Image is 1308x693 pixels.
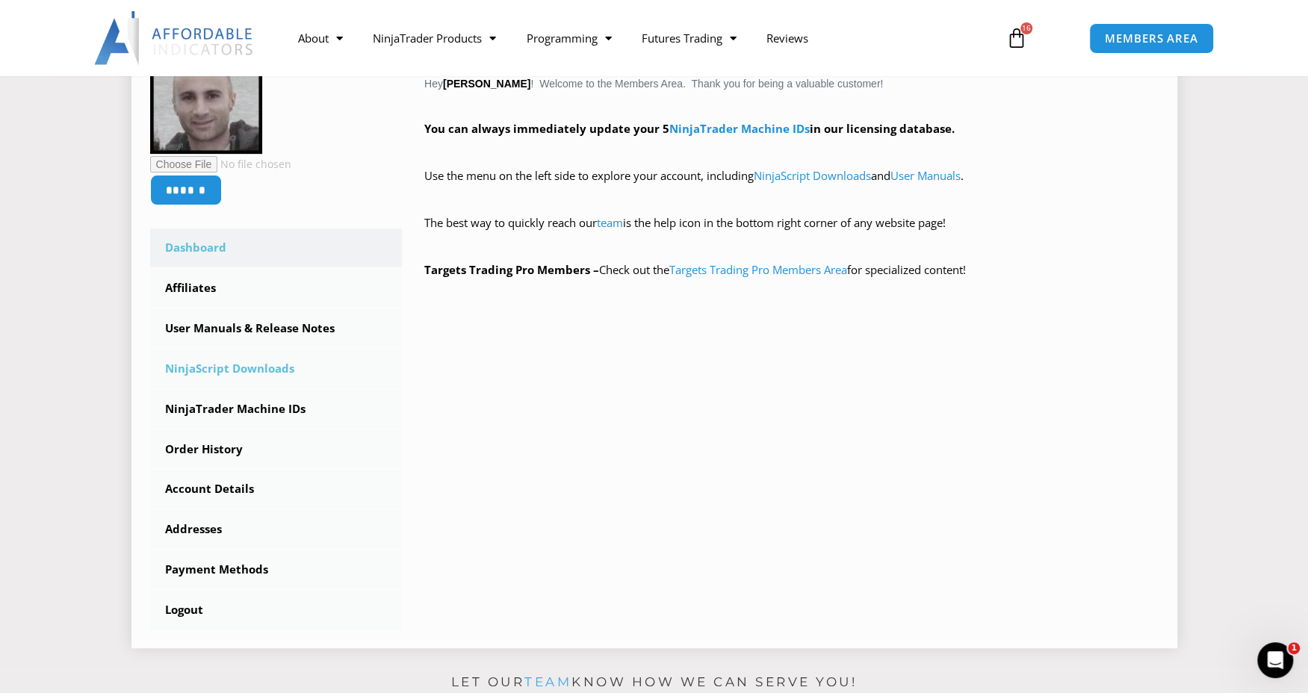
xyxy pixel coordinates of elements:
[1105,33,1198,44] span: MEMBERS AREA
[150,229,403,629] nav: Account pages
[94,11,255,65] img: LogoAI | Affordable Indicators – NinjaTrader
[150,269,403,308] a: Affiliates
[150,591,403,630] a: Logout
[669,262,847,277] a: Targets Trading Pro Members Area
[150,510,403,549] a: Addresses
[150,390,403,429] a: NinjaTrader Machine IDs
[984,16,1050,60] a: 16
[424,121,955,136] strong: You can always immediately update your 5 in our licensing database.
[283,21,358,55] a: About
[751,21,822,55] a: Reviews
[1089,23,1214,54] a: MEMBERS AREA
[150,229,403,267] a: Dashboard
[669,121,810,136] a: NinjaTrader Machine IDs
[424,262,599,277] strong: Targets Trading Pro Members –
[150,430,403,469] a: Order History
[358,21,511,55] a: NinjaTrader Products
[424,166,1159,208] p: Use the menu on the left side to explore your account, including and .
[424,260,1159,281] p: Check out the for specialized content!
[754,168,871,183] a: NinjaScript Downloads
[150,349,403,388] a: NinjaScript Downloads
[150,550,403,589] a: Payment Methods
[1257,642,1293,678] iframe: Intercom live chat
[597,215,623,230] a: team
[150,309,403,348] a: User Manuals & Release Notes
[150,470,403,509] a: Account Details
[150,42,262,154] img: 71d51b727fd0980defc0926a584480a80dca29e5385b7c6ff19b9310cf076714
[890,168,961,183] a: User Manuals
[1020,22,1032,34] span: 16
[626,21,751,55] a: Futures Trading
[524,674,571,689] a: team
[511,21,626,55] a: Programming
[424,48,1159,281] div: Hey ! Welcome to the Members Area. Thank you for being a valuable customer!
[283,21,988,55] nav: Menu
[1288,642,1300,654] span: 1
[443,78,530,90] strong: [PERSON_NAME]
[424,213,1159,255] p: The best way to quickly reach our is the help icon in the bottom right corner of any website page!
